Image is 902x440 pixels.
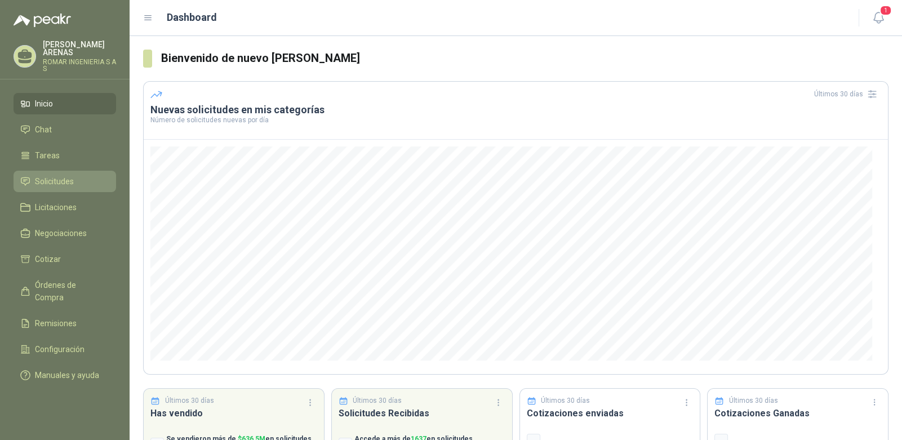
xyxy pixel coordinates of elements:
[14,274,116,308] a: Órdenes de Compra
[150,406,317,420] h3: Has vendido
[14,145,116,166] a: Tareas
[43,59,116,72] p: ROMAR INGENIERIA S A S
[150,103,881,117] h3: Nuevas solicitudes en mis categorías
[35,369,99,381] span: Manuales y ayuda
[14,365,116,386] a: Manuales y ayuda
[161,50,888,67] h3: Bienvenido de nuevo [PERSON_NAME]
[35,343,85,355] span: Configuración
[14,313,116,334] a: Remisiones
[868,8,888,28] button: 1
[35,227,87,239] span: Negociaciones
[35,149,60,162] span: Tareas
[879,5,892,16] span: 1
[43,41,116,56] p: [PERSON_NAME] ARENAS
[14,223,116,244] a: Negociaciones
[14,339,116,360] a: Configuración
[35,175,74,188] span: Solicitudes
[35,279,105,304] span: Órdenes de Compra
[14,171,116,192] a: Solicitudes
[14,93,116,114] a: Inicio
[339,406,505,420] h3: Solicitudes Recibidas
[35,123,52,136] span: Chat
[729,395,778,406] p: Últimos 30 días
[14,248,116,270] a: Cotizar
[14,197,116,218] a: Licitaciones
[167,10,217,25] h1: Dashboard
[714,406,881,420] h3: Cotizaciones Ganadas
[14,119,116,140] a: Chat
[150,117,881,123] p: Número de solicitudes nuevas por día
[527,406,694,420] h3: Cotizaciones enviadas
[14,14,71,27] img: Logo peakr
[541,395,590,406] p: Últimos 30 días
[814,85,881,103] div: Últimos 30 días
[353,395,402,406] p: Últimos 30 días
[165,395,214,406] p: Últimos 30 días
[35,97,53,110] span: Inicio
[35,253,61,265] span: Cotizar
[35,201,77,214] span: Licitaciones
[35,317,77,330] span: Remisiones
